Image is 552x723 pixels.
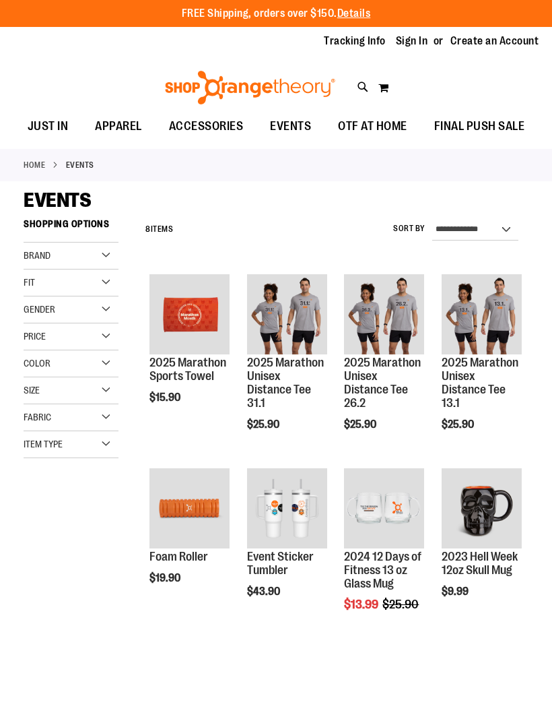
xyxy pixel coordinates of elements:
[24,250,50,261] span: Brand
[145,219,173,240] h2: Items
[324,111,421,142] a: OTF AT HOME
[169,111,244,142] span: ACCESSORIES
[163,71,337,104] img: Shop Orangetheory
[442,274,522,356] a: 2025 Marathon Unisex Distance Tee 13.1
[24,358,50,369] span: Color
[149,391,182,404] span: $15.90
[182,6,371,22] p: FREE Shipping, orders over $150.
[393,223,425,234] label: Sort By
[344,598,380,611] span: $13.99
[434,111,525,142] span: FINAL PUSH SALE
[344,468,424,548] img: Main image of 2024 12 Days of Fitness 13 oz Glass Mug
[24,439,63,449] span: Item Type
[81,111,156,142] a: APPAREL
[24,331,46,342] span: Price
[24,159,45,171] a: Home
[247,274,327,356] a: 2025 Marathon Unisex Distance Tee 31.1
[337,7,371,20] a: Details
[145,224,151,234] span: 8
[149,274,230,356] a: 2025 Marathon Sports Towel
[247,586,282,598] span: $43.90
[247,274,327,354] img: 2025 Marathon Unisex Distance Tee 31.1
[435,268,528,464] div: product
[344,356,421,409] a: 2025 Marathon Unisex Distance Tee 26.2
[382,598,421,611] span: $25.90
[435,462,528,631] div: product
[28,111,69,142] span: JUST IN
[247,468,327,551] a: OTF 40 oz. Sticker Tumbler
[338,111,407,142] span: OTF AT HOME
[442,550,518,577] a: 2023 Hell Week 12oz Skull Mug
[442,418,476,431] span: $25.90
[143,462,236,619] div: product
[247,550,314,577] a: Event Sticker Tumbler
[149,468,230,551] a: Foam Roller
[421,111,539,142] a: FINAL PUSH SALE
[247,418,281,431] span: $25.90
[143,268,236,437] div: product
[450,34,539,49] a: Create an Account
[442,274,522,354] img: 2025 Marathon Unisex Distance Tee 13.1
[344,274,424,354] img: 2025 Marathon Unisex Distance Tee 26.2
[14,111,82,142] a: JUST IN
[324,34,386,49] a: Tracking Info
[24,412,51,422] span: Fabric
[149,468,230,548] img: Foam Roller
[156,111,257,142] a: ACCESSORIES
[256,111,324,142] a: EVENTS
[149,356,226,383] a: 2025 Marathon Sports Towel
[149,274,230,354] img: 2025 Marathon Sports Towel
[442,356,518,409] a: 2025 Marathon Unisex Distance Tee 13.1
[442,586,471,598] span: $9.99
[24,304,55,315] span: Gender
[344,418,378,431] span: $25.90
[337,462,431,645] div: product
[149,572,182,584] span: $19.90
[344,468,424,551] a: Main image of 2024 12 Days of Fitness 13 oz Glass Mug
[24,385,40,396] span: Size
[66,159,94,171] strong: EVENTS
[442,468,522,551] a: Product image for Hell Week 12oz Skull Mug
[240,268,334,464] div: product
[24,189,91,212] span: EVENTS
[442,468,522,548] img: Product image for Hell Week 12oz Skull Mug
[95,111,142,142] span: APPAREL
[24,277,35,288] span: Fit
[24,212,118,243] strong: Shopping Options
[247,356,324,409] a: 2025 Marathon Unisex Distance Tee 31.1
[149,550,208,563] a: Foam Roller
[337,268,431,464] div: product
[240,462,334,631] div: product
[247,468,327,548] img: OTF 40 oz. Sticker Tumbler
[270,111,311,142] span: EVENTS
[344,550,421,590] a: 2024 12 Days of Fitness 13 oz Glass Mug
[396,34,428,49] a: Sign In
[344,274,424,356] a: 2025 Marathon Unisex Distance Tee 26.2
